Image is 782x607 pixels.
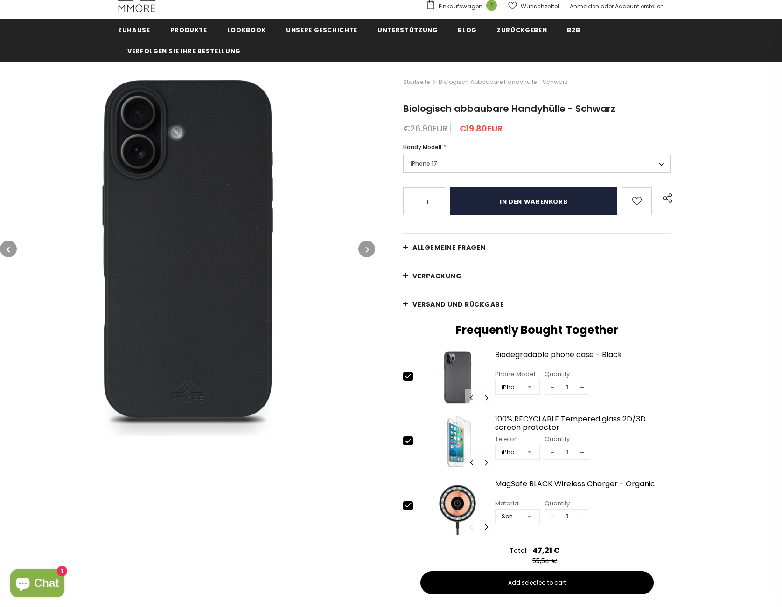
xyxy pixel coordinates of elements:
[497,26,547,34] span: Zurückgeben
[412,271,461,281] span: Verpackung
[286,26,357,34] span: Unsere Geschichte
[170,19,207,40] a: Produkte
[377,26,438,34] span: Unterstützung
[545,445,559,459] span: −
[545,499,589,508] div: Quantity
[439,76,567,88] span: Biologisch abbaubare Handyhülle - Schwarz
[575,445,589,459] span: +
[495,480,671,496] a: MagSafe BLACK Wireless Charger - Organic
[377,19,438,40] a: Unterstützung
[227,19,266,40] a: Lookbook
[575,380,589,394] span: +
[403,123,447,134] span: €26.90EUR
[403,76,430,88] a: Startseite
[502,383,521,392] div: iPhone 11 PRO MAX
[545,380,559,394] span: −
[567,26,580,34] span: B2B
[422,413,493,470] img: Screen Protector iPhone SE 2
[545,510,559,524] span: −
[403,290,671,318] a: Versand und Rückgabe
[521,2,559,11] span: Wunschzettel
[118,26,150,34] span: Zuhause
[422,348,493,406] img: iPhone 11 Pro Biodegradable Phone Case
[510,546,528,555] div: Total:
[575,510,589,524] span: +
[420,571,654,594] button: Add selected to cart
[403,262,671,290] a: Verpackung
[497,19,547,40] a: Zurückgeben
[412,300,504,309] span: Versand und Rückgabe
[403,155,671,173] label: iPhone 17
[403,102,615,115] span: Biologisch abbaubare Handyhülle - Schwarz
[403,323,671,337] h2: Frequently Bought Together
[227,26,266,34] span: Lookbook
[286,19,357,40] a: Unsere Geschichte
[545,370,589,379] div: Quantity
[459,123,503,134] span: €19.80EUR
[422,477,493,535] img: MagSafe BLACK Wireless Charger - Organic image 0
[545,435,589,444] div: Quantity
[567,19,580,40] a: B2B
[502,512,521,521] div: Schwarz
[7,569,67,600] inbox-online-store-chat: Onlineshop-Chat von Shopify
[495,370,540,379] div: Phone Model
[118,19,150,40] a: Zuhause
[495,351,671,367] a: Biodegradable phone case - Black
[439,2,482,11] span: Einkaufswagen
[458,19,477,40] a: Blog
[127,40,241,61] a: Verfolgen Sie Ihre Bestellung
[403,234,671,262] a: Allgemeine Fragen
[458,26,477,34] span: Blog
[127,47,241,55] span: Verfolgen Sie Ihre Bestellung
[508,579,566,587] span: Add selected to cart
[570,2,599,10] a: Anmelden
[502,448,521,457] div: iPhone 6/6S/7/8/SE2/SE3
[615,2,664,10] a: Account erstellen
[600,2,614,10] span: oder
[403,143,441,151] span: Handy Modell
[532,556,562,566] div: 55,54 €
[450,187,617,215] input: in den warenkorb
[412,243,486,252] span: Allgemeine Fragen
[495,415,671,431] a: 100% RECYCLABLE Tempered glass 2D/3D screen protector
[495,499,540,508] div: Material
[495,435,540,444] div: Telefon
[170,26,207,34] span: Produkte
[532,545,560,556] div: 47,21 €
